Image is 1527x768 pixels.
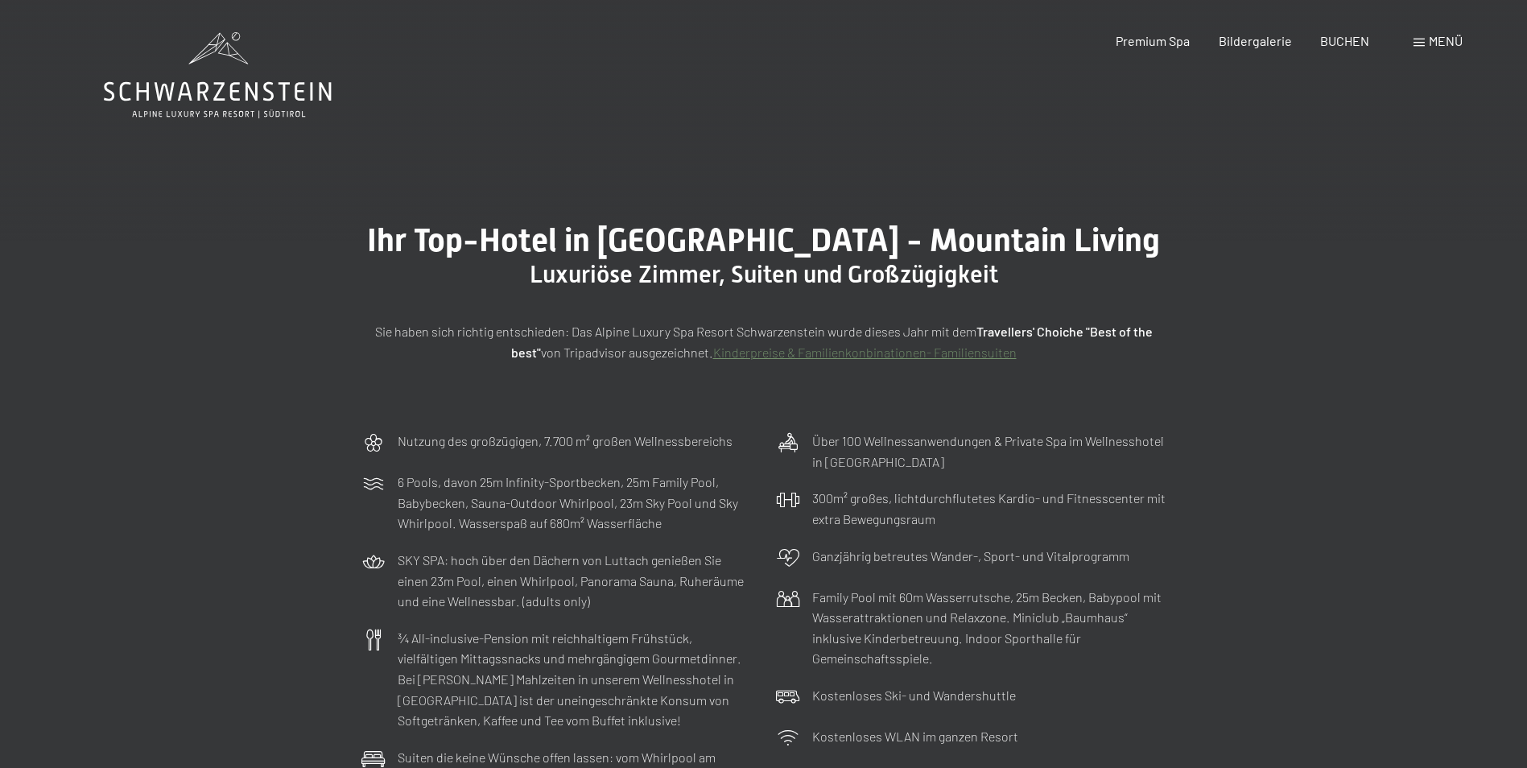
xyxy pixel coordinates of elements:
[1320,33,1369,48] a: BUCHEN
[812,431,1166,472] p: Über 100 Wellnessanwendungen & Private Spa im Wellnesshotel in [GEOGRAPHIC_DATA]
[812,726,1018,747] p: Kostenloses WLAN im ganzen Resort
[1429,33,1463,48] span: Menü
[1116,33,1190,48] a: Premium Spa
[713,345,1017,360] a: Kinderpreise & Familienkonbinationen- Familiensuiten
[398,431,733,452] p: Nutzung des großzügigen, 7.700 m² großen Wellnessbereichs
[812,488,1166,529] p: 300m² großes, lichtdurchflutetes Kardio- und Fitnesscenter mit extra Bewegungsraum
[367,221,1160,259] span: Ihr Top-Hotel in [GEOGRAPHIC_DATA] - Mountain Living
[1219,33,1292,48] a: Bildergalerie
[398,550,752,612] p: SKY SPA: hoch über den Dächern von Luttach genießen Sie einen 23m Pool, einen Whirlpool, Panorama...
[812,587,1166,669] p: Family Pool mit 60m Wasserrutsche, 25m Becken, Babypool mit Wasserattraktionen und Relaxzone. Min...
[398,628,752,731] p: ¾ All-inclusive-Pension mit reichhaltigem Frühstück, vielfältigen Mittagssnacks und mehrgängigem ...
[812,546,1129,567] p: Ganzjährig betreutes Wander-, Sport- und Vitalprogramm
[812,685,1016,706] p: Kostenloses Ski- und Wandershuttle
[398,472,752,534] p: 6 Pools, davon 25m Infinity-Sportbecken, 25m Family Pool, Babybecken, Sauna-Outdoor Whirlpool, 23...
[530,260,998,288] span: Luxuriöse Zimmer, Suiten und Großzügigkeit
[511,324,1153,360] strong: Travellers' Choiche "Best of the best"
[361,321,1166,362] p: Sie haben sich richtig entschieden: Das Alpine Luxury Spa Resort Schwarzenstein wurde dieses Jahr...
